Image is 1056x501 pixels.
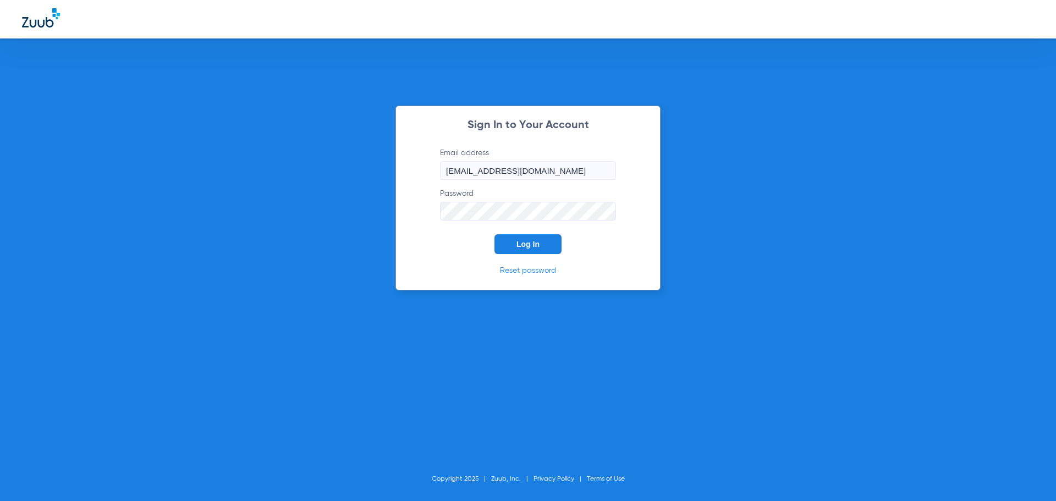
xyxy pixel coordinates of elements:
[440,147,616,180] label: Email address
[491,474,533,485] li: Zuub, Inc.
[440,188,616,221] label: Password
[1001,448,1056,501] iframe: Chat Widget
[516,240,540,249] span: Log In
[440,202,616,221] input: Password
[494,234,562,254] button: Log In
[587,476,625,482] a: Terms of Use
[432,474,491,485] li: Copyright 2025
[500,267,556,274] a: Reset password
[440,161,616,180] input: Email address
[533,476,574,482] a: Privacy Policy
[424,120,632,131] h2: Sign In to Your Account
[22,8,60,27] img: Zuub Logo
